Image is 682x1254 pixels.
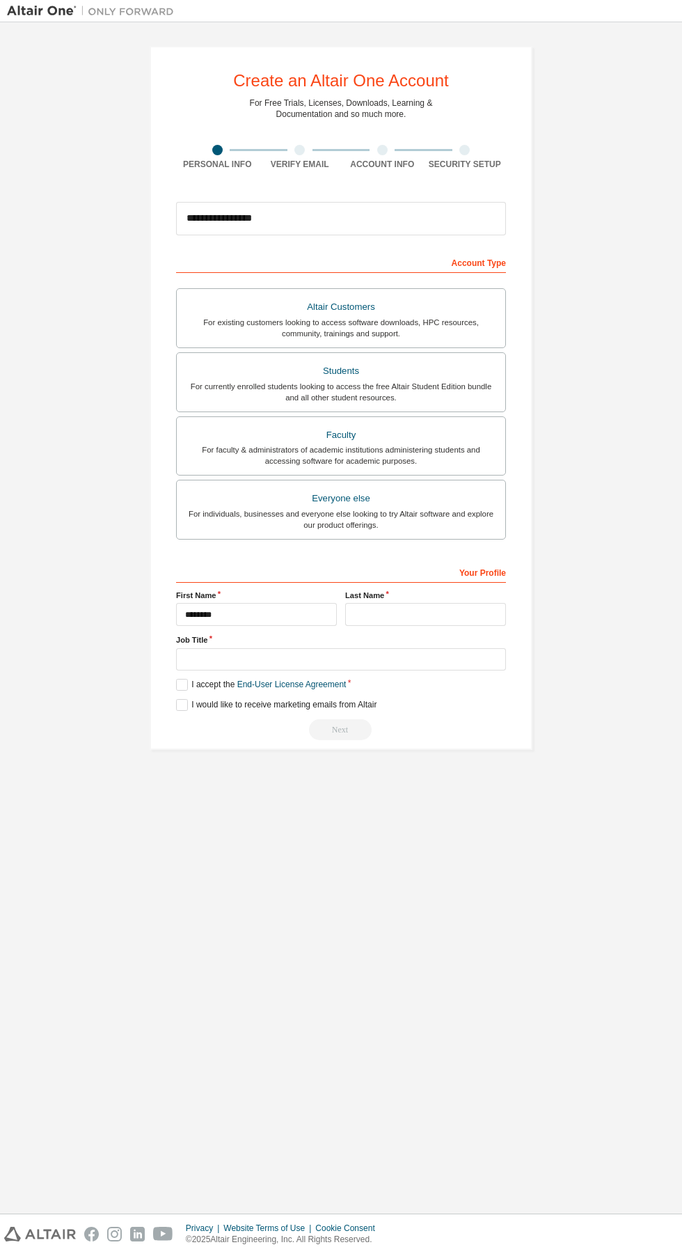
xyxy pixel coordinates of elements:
div: Website Terms of Use [223,1223,315,1234]
a: End-User License Agreement [237,680,347,689]
div: Read and acccept EULA to continue [176,719,506,740]
div: Account Info [341,159,424,170]
div: For currently enrolled students looking to access the free Altair Student Edition bundle and all ... [185,381,497,403]
label: Job Title [176,634,506,645]
div: Faculty [185,425,497,445]
div: For faculty & administrators of academic institutions administering students and accessing softwa... [185,444,497,467]
div: Account Type [176,251,506,273]
img: altair_logo.svg [4,1227,76,1241]
p: © 2025 Altair Engineering, Inc. All Rights Reserved. [186,1234,383,1246]
div: Privacy [186,1223,223,1234]
div: For individuals, businesses and everyone else looking to try Altair software and explore our prod... [185,508,497,531]
img: facebook.svg [84,1227,99,1241]
img: Altair One [7,4,181,18]
label: I accept the [176,679,346,691]
div: Create an Altair One Account [233,72,449,89]
div: For Free Trials, Licenses, Downloads, Learning & Documentation and so much more. [250,97,433,120]
div: Cookie Consent [315,1223,383,1234]
div: Security Setup [424,159,507,170]
div: Altair Customers [185,297,497,317]
div: Everyone else [185,489,497,508]
label: Last Name [345,590,506,601]
div: Your Profile [176,561,506,583]
img: youtube.svg [153,1227,173,1241]
div: Verify Email [259,159,342,170]
div: Students [185,361,497,381]
img: instagram.svg [107,1227,122,1241]
img: linkedin.svg [130,1227,145,1241]
label: I would like to receive marketing emails from Altair [176,699,376,711]
div: For existing customers looking to access software downloads, HPC resources, community, trainings ... [185,317,497,339]
div: Personal Info [176,159,259,170]
label: First Name [176,590,337,601]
